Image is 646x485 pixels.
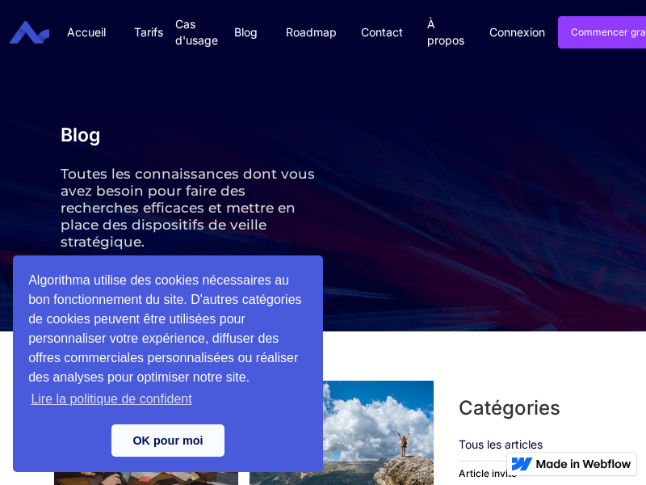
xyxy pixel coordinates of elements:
[175,16,218,48] div: Cas d'usage
[28,387,195,411] a: learn more about cookies
[274,8,349,57] a: Roadmap
[459,396,586,420] h3: Catégories
[61,121,315,150] h1: Blog
[536,459,631,469] img: Made in Webflow
[122,8,175,57] a: Tarifs
[111,424,224,457] a: dismiss cookie message
[13,255,323,472] div: cookieconsent
[51,8,122,57] a: Accueil
[489,17,545,48] a: Connexion
[28,271,308,411] span: Algorithma utilise des cookies nécessaires au bon fonctionnement du site. D'autres catégories de ...
[61,166,315,250] span: Toutes les connaissances dont vous avez besoin pour faire des recherches efficaces et mettre en p...
[21,21,49,44] a: home
[349,8,415,57] a: Contact
[218,8,274,57] a: Blog
[459,437,543,451] a: Tous les articles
